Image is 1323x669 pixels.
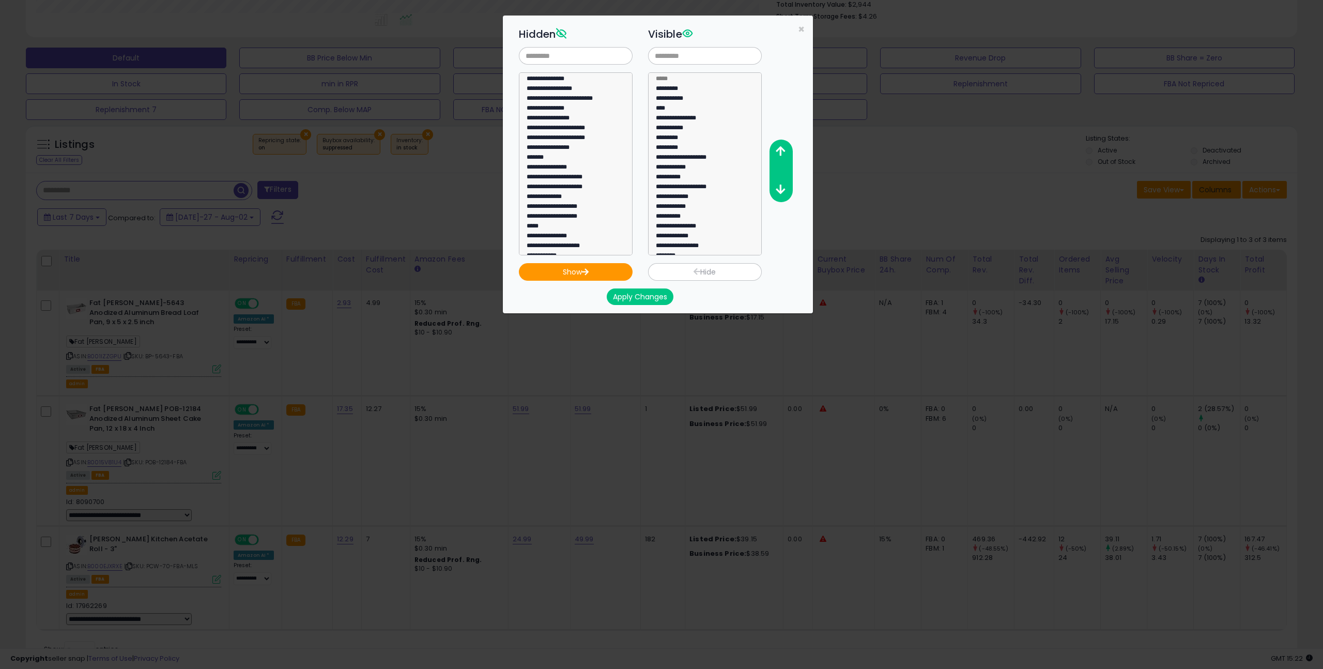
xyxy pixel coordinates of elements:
button: Show [519,263,633,281]
button: Hide [648,263,762,281]
h3: Visible [648,26,762,42]
span: × [798,22,805,37]
button: Apply Changes [607,288,673,305]
h3: Hidden [519,26,633,42]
